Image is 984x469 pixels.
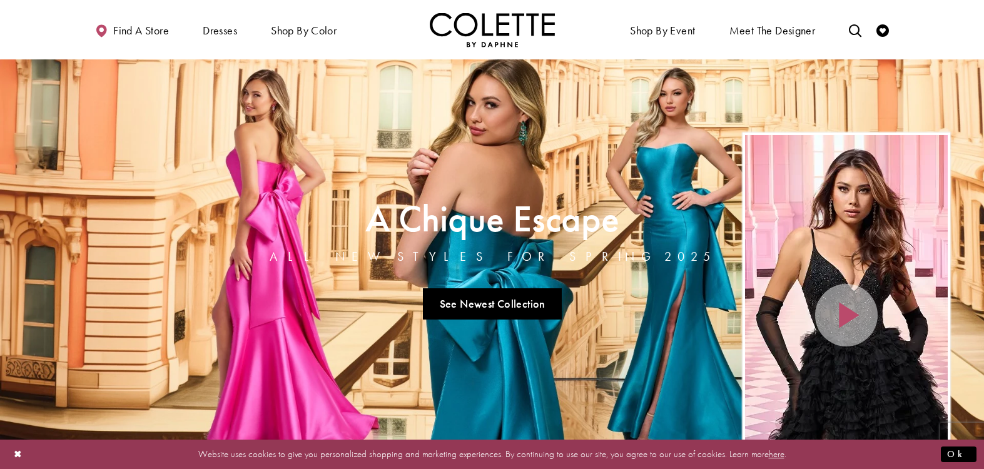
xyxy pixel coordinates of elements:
a: here [769,448,784,460]
p: Website uses cookies to give you personalized shopping and marketing experiences. By continuing t... [90,446,894,463]
a: See Newest Collection A Chique Escape All New Styles For Spring 2025 [423,288,562,320]
button: Close Dialog [8,443,29,465]
button: Submit Dialog [941,446,976,462]
ul: Slider Links [266,283,719,325]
